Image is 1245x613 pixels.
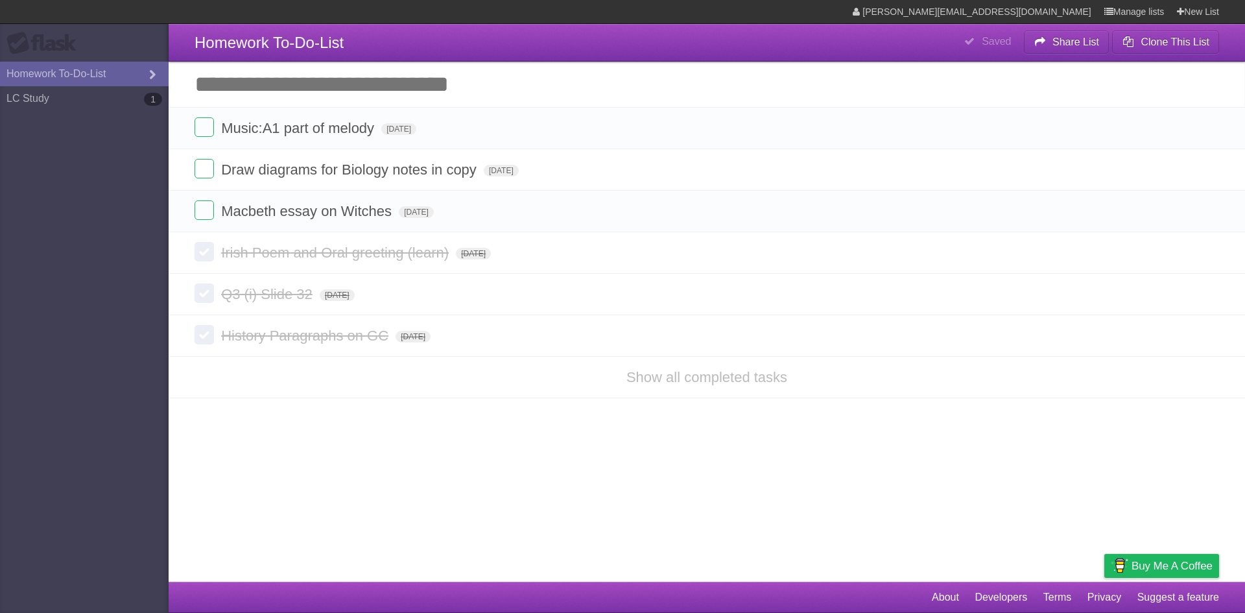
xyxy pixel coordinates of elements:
[195,242,214,261] label: Done
[1087,585,1121,610] a: Privacy
[221,245,452,261] span: Irish Poem and Oral greeting (learn)
[399,206,434,218] span: [DATE]
[1111,555,1128,577] img: Buy me a coffee
[456,248,491,259] span: [DATE]
[1132,555,1213,577] span: Buy me a coffee
[1043,585,1072,610] a: Terms
[975,585,1027,610] a: Developers
[982,36,1011,47] b: Saved
[195,283,214,303] label: Done
[1137,585,1219,610] a: Suggest a feature
[381,123,416,135] span: [DATE]
[1024,30,1109,54] button: Share List
[626,369,787,385] a: Show all completed tasks
[1052,36,1099,47] b: Share List
[932,585,959,610] a: About
[484,165,519,176] span: [DATE]
[320,289,355,301] span: [DATE]
[195,200,214,220] label: Done
[195,117,214,137] label: Done
[195,325,214,344] label: Done
[221,162,480,178] span: Draw diagrams for Biology notes in copy
[221,120,377,136] span: Music:A1 part of melody
[1104,554,1219,578] a: Buy me a coffee
[144,93,162,106] b: 1
[1112,30,1219,54] button: Clone This List
[195,34,344,51] span: Homework To-Do-List
[221,286,316,302] span: Q3 (i) Slide 32
[396,331,431,343] span: [DATE]
[1141,36,1209,47] b: Clone This List
[195,159,214,178] label: Done
[6,32,84,55] div: Flask
[221,203,395,219] span: Macbeth essay on Witches
[221,328,392,344] span: History Paragraphs on GC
